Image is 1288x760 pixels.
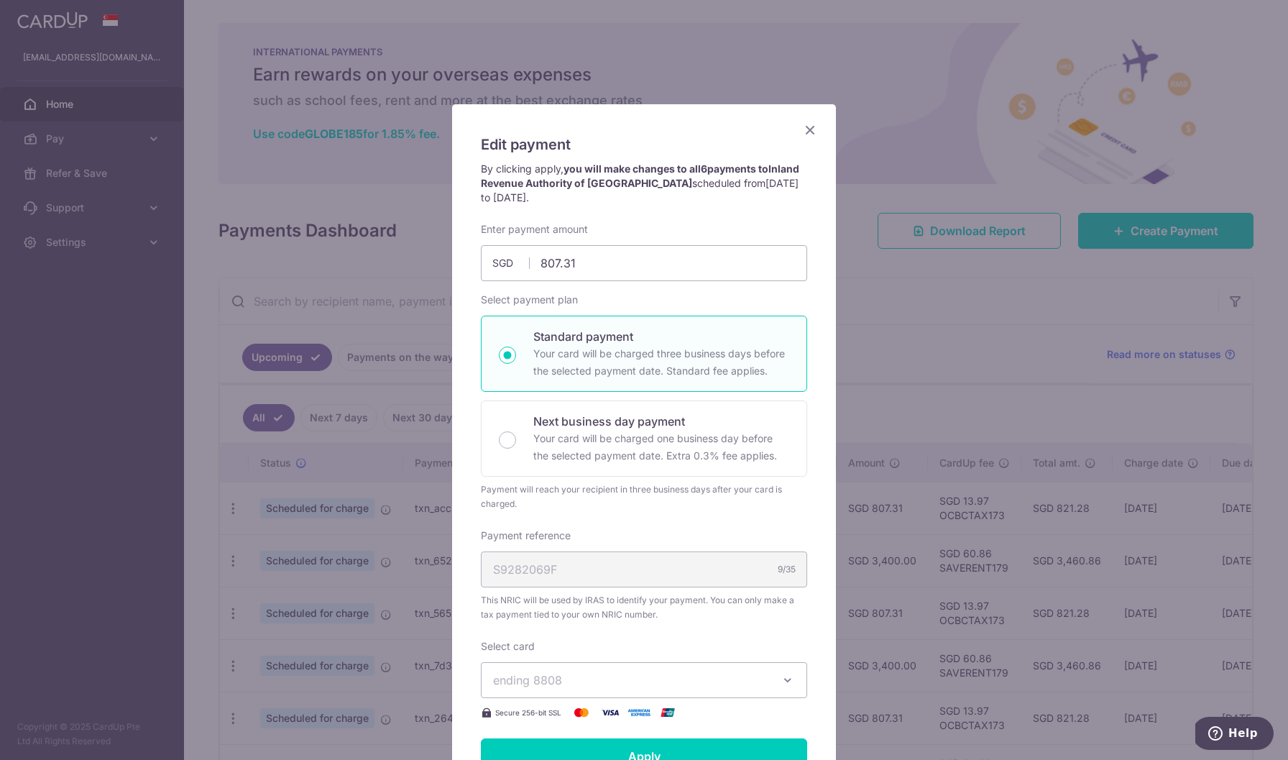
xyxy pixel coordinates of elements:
[481,482,807,511] div: Payment will reach your recipient in three business days after your card is charged.
[801,122,819,139] button: Close
[481,293,578,307] label: Select payment plan
[481,162,807,205] p: By clicking apply, scheduled from .
[492,256,530,270] span: SGD
[778,562,796,577] div: 9/35
[533,328,789,345] p: Standard payment
[481,639,535,654] label: Select card
[653,704,682,721] img: UnionPay
[481,162,799,189] strong: you will make changes to all payments to
[625,704,653,721] img: American Express
[481,133,807,156] h5: Edit payment
[481,593,807,622] span: This NRIC will be used by IRAS to identify your payment. You can only make a tax payment tied to ...
[533,345,789,380] p: Your card will be charged three business days before the selected payment date. Standard fee appl...
[481,245,807,281] input: 0.00
[495,707,561,718] span: Secure 256-bit SSL
[533,413,789,430] p: Next business day payment
[481,662,807,698] button: ending 8808
[1195,717,1274,753] iframe: Opens a widget where you can find more information
[567,704,596,721] img: Mastercard
[596,704,625,721] img: Visa
[701,162,707,175] span: 6
[493,673,562,687] span: ending 8808
[481,528,571,543] label: Payment reference
[481,222,588,237] label: Enter payment amount
[533,430,789,464] p: Your card will be charged one business day before the selected payment date. Extra 0.3% fee applies.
